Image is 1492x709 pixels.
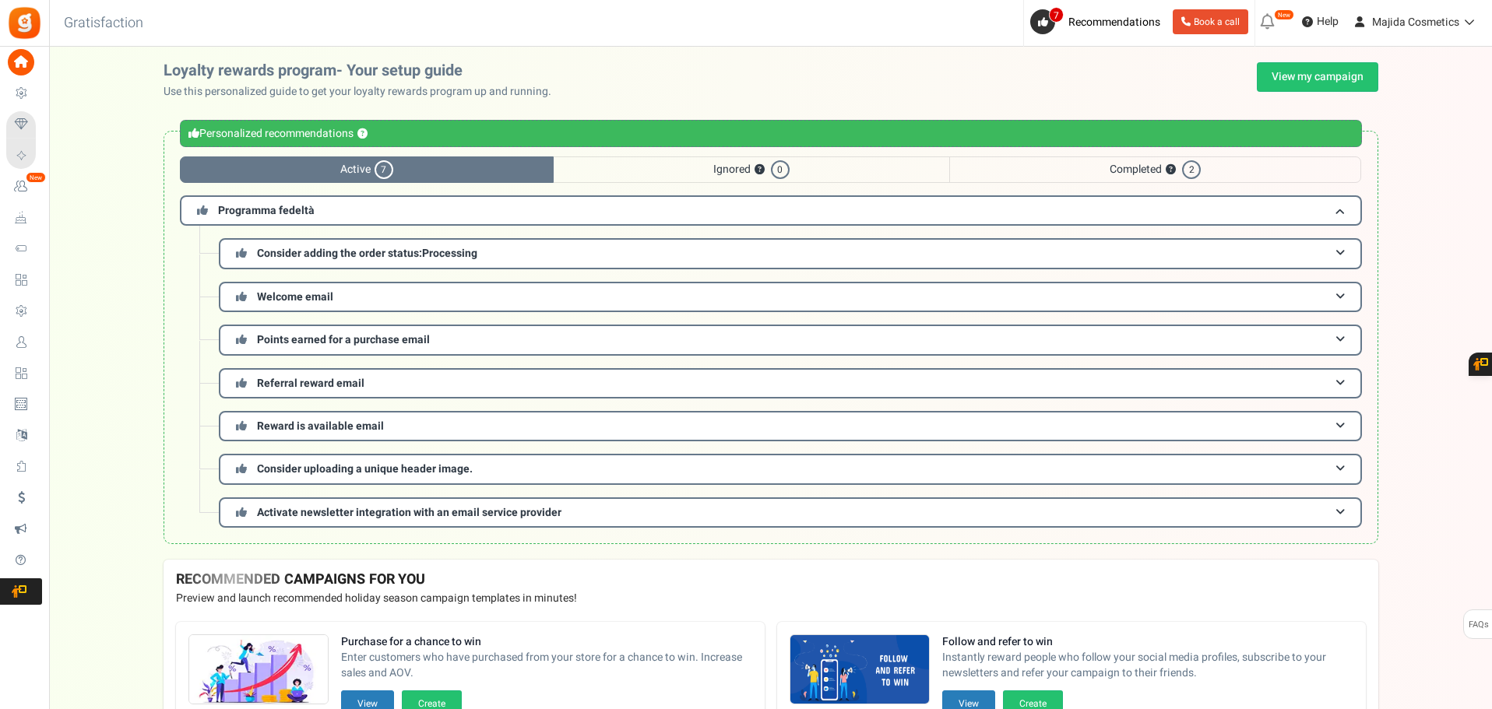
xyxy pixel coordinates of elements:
h2: Loyalty rewards program- Your setup guide [164,62,564,79]
span: Consider adding the order status: [257,245,477,261]
img: Recommended Campaigns [189,635,328,705]
img: Gratisfaction [7,5,42,40]
span: 7 [1049,7,1064,23]
span: Reward is available email [257,418,384,434]
a: New [6,174,42,200]
span: Welcome email [257,289,333,305]
span: Programma fedeltà [218,202,315,219]
span: Activate newsletter integration with an email service provider [257,504,561,521]
em: New [1274,9,1294,20]
strong: Follow and refer to win [942,634,1353,650]
strong: Purchase for a chance to win [341,634,752,650]
span: 2 [1182,160,1201,179]
span: Enter customers who have purchased from your store for a chance to win. Increase sales and AOV. [341,650,752,681]
h3: Gratisfaction [47,8,160,39]
button: ? [755,165,765,175]
span: Processing [422,245,477,261]
span: Instantly reward people who follow your social media profiles, subscribe to your newsletters and ... [942,650,1353,681]
span: Ignored [554,156,949,183]
p: Preview and launch recommended holiday season campaign templates in minutes! [176,591,1366,606]
span: Referral reward email [257,375,364,391]
span: FAQs [1468,610,1489,640]
a: 7 Recommendations [1030,9,1167,34]
img: Recommended Campaigns [790,635,929,705]
span: Completed [949,156,1361,183]
span: Consider uploading a unique header image. [257,461,473,477]
button: ? [1166,165,1176,175]
button: ? [357,129,368,139]
p: Use this personalized guide to get your loyalty rewards program up and running. [164,84,564,100]
span: Active [180,156,554,183]
span: Majida Cosmetics [1372,14,1459,30]
span: Help [1313,14,1339,30]
div: Personalized recommendations [180,120,1362,147]
a: Help [1296,9,1345,34]
span: 0 [771,160,790,179]
a: Book a call [1173,9,1248,34]
span: 7 [375,160,393,179]
span: Recommendations [1068,14,1160,30]
h4: RECOMMENDED CAMPAIGNS FOR YOU [176,572,1366,588]
a: View my campaign [1257,62,1378,92]
em: New [26,172,46,183]
span: Points earned for a purchase email [257,332,430,348]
